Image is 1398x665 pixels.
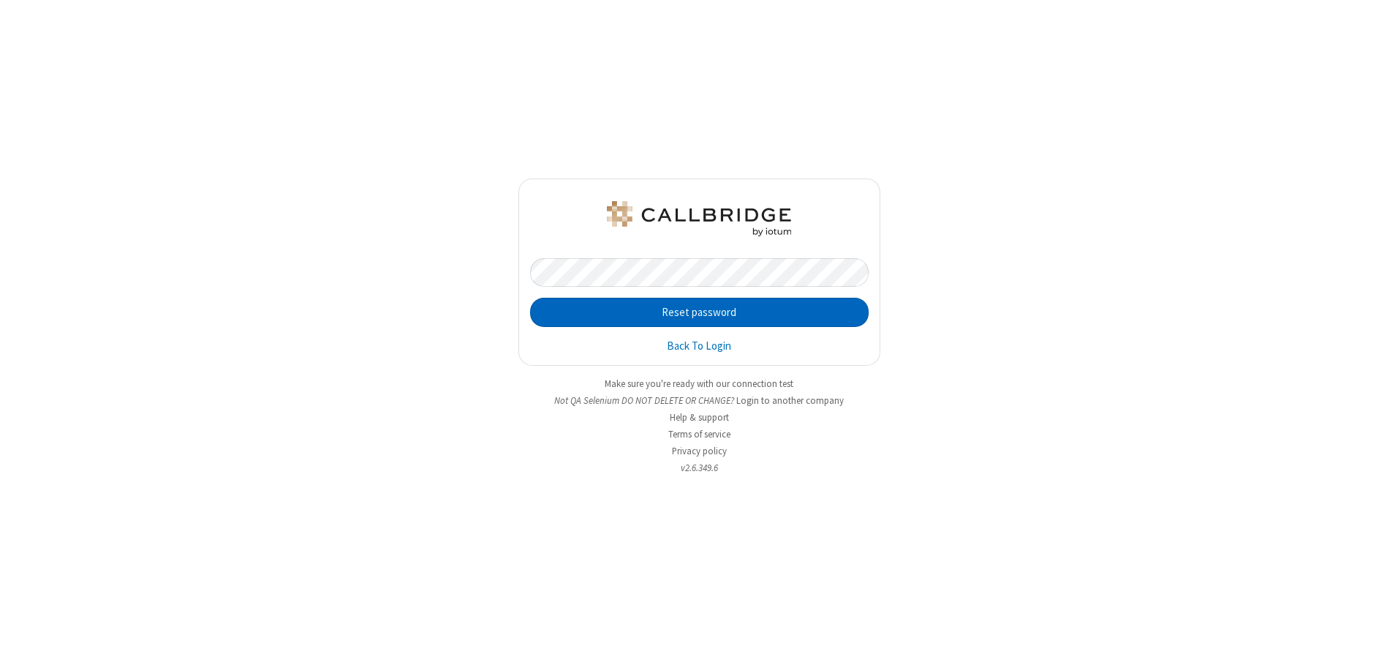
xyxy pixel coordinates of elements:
li: Not QA Selenium DO NOT DELETE OR CHANGE? [518,394,880,407]
a: Terms of service [668,428,730,440]
button: Login to another company [736,394,844,407]
a: Make sure you're ready with our connection test [605,377,793,390]
img: QA Selenium DO NOT DELETE OR CHANGE [604,201,794,236]
li: v2.6.349.6 [518,461,880,475]
a: Back To Login [667,338,731,355]
button: Reset password [530,298,869,327]
a: Help & support [670,411,729,424]
a: Privacy policy [672,445,727,457]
